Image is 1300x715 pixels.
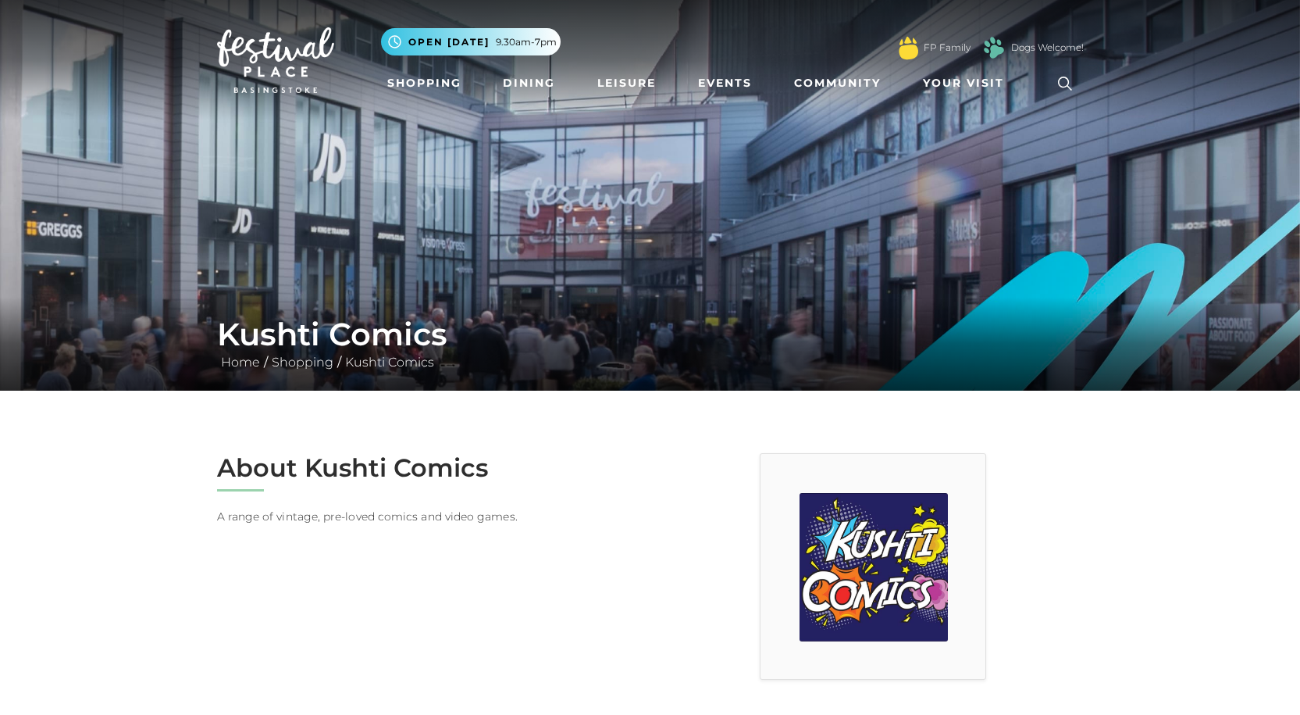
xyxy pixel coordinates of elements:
[788,69,887,98] a: Community
[591,69,662,98] a: Leisure
[341,355,438,370] a: Kushti Comics
[924,41,971,55] a: FP Family
[268,355,337,370] a: Shopping
[692,69,758,98] a: Events
[923,75,1004,91] span: Your Visit
[381,69,468,98] a: Shopping
[381,28,561,55] button: Open [DATE] 9.30am-7pm
[408,35,490,49] span: Open [DATE]
[205,316,1095,372] div: / /
[496,35,557,49] span: 9.30am-7pm
[217,27,334,93] img: Festival Place Logo
[217,453,639,483] h2: About Kushti Comics
[217,355,264,370] a: Home
[497,69,561,98] a: Dining
[217,316,1084,353] h1: Kushti Comics
[1011,41,1084,55] a: Dogs Welcome!
[917,69,1018,98] a: Your Visit
[217,507,639,526] p: A range of vintage, pre-loved comics and video games.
